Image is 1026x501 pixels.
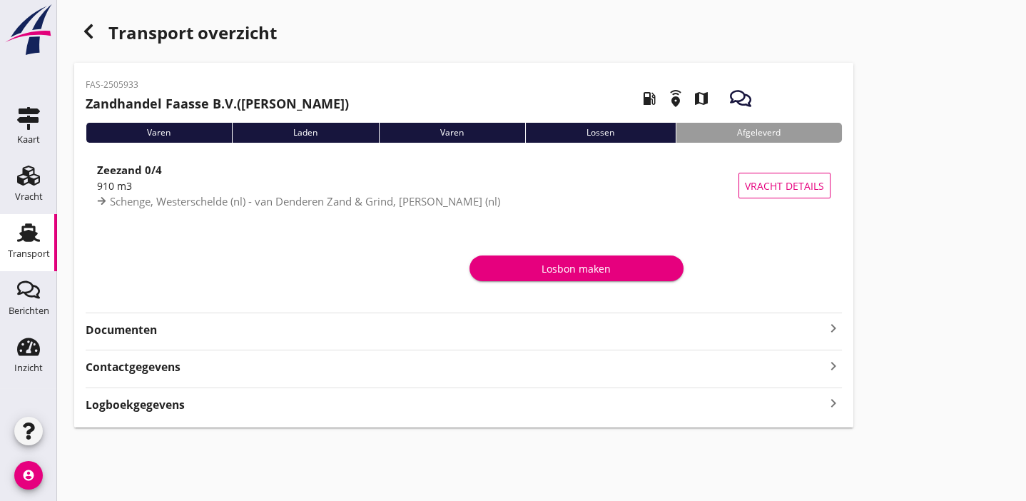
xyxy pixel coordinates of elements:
[86,94,349,113] h2: ([PERSON_NAME])
[86,322,825,338] strong: Documenten
[17,135,40,144] div: Kaart
[3,4,54,56] img: logo-small.a267ee39.svg
[681,79,721,118] i: map
[14,461,43,490] i: account_circle
[74,17,853,51] div: Transport overzicht
[469,255,684,281] button: Losbon maken
[86,359,181,375] strong: Contactgegevens
[745,178,824,193] span: Vracht details
[86,123,232,143] div: Varen
[232,123,379,143] div: Laden
[481,261,672,276] div: Losbon maken
[825,356,842,375] i: keyboard_arrow_right
[97,163,162,177] strong: Zeezand 0/4
[825,394,842,413] i: keyboard_arrow_right
[8,249,50,258] div: Transport
[15,192,43,201] div: Vracht
[656,79,696,118] i: emergency_share
[97,178,738,193] div: 910 m3
[676,123,842,143] div: Afgeleverd
[110,194,500,208] span: Schenge, Westerschelde (nl) - van Denderen Zand & Grind, [PERSON_NAME] (nl)
[14,363,43,373] div: Inzicht
[86,95,237,112] strong: Zandhandel Faasse B.V.
[86,79,349,91] p: FAS-2505933
[738,173,831,198] button: Vracht details
[86,397,185,413] strong: Logboekgegevens
[379,123,525,143] div: Varen
[629,79,669,118] i: local_gas_station
[86,154,842,217] a: Zeezand 0/4910 m3Schenge, Westerschelde (nl) - van Denderen Zand & Grind, [PERSON_NAME] (nl)Vrach...
[9,306,49,315] div: Berichten
[825,320,842,337] i: keyboard_arrow_right
[525,123,676,143] div: Lossen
